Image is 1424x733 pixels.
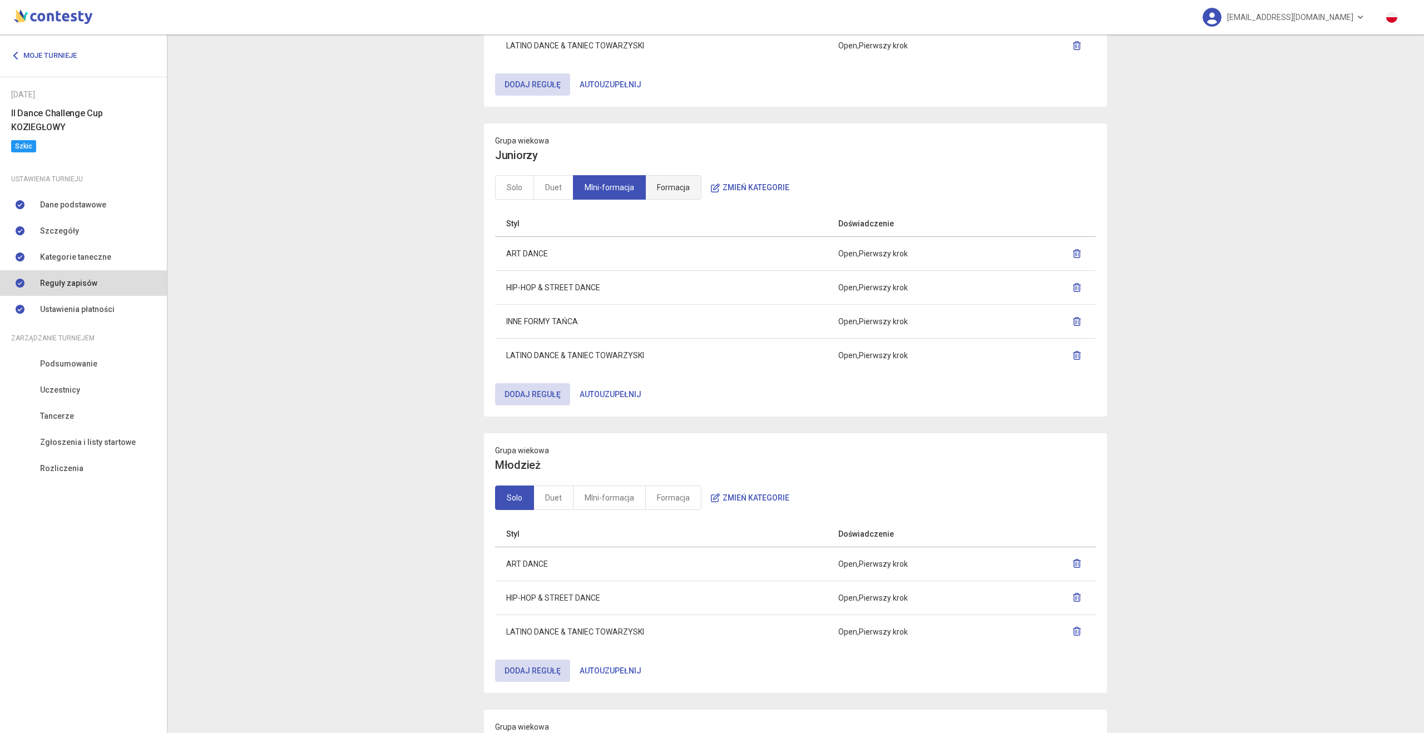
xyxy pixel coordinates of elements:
p: Grupa wiekowa [495,444,1096,457]
td: LATINO DANCE & TANIEC TOWARZYSKI [495,339,827,373]
th: Doświadczenie [827,521,1017,547]
span: Pierwszy krok [859,559,908,568]
span: Podsumowanie [40,358,97,370]
span: Reguły zapisów [40,277,97,289]
p: Grupa wiekowa [495,721,1096,733]
span: Open [838,41,859,50]
span: Zarządzanie turniejem [11,332,95,344]
a: Duet [533,175,573,200]
span: Open [838,317,859,326]
span: Szczegóły [40,225,79,237]
a: Duet [533,486,573,510]
a: Solo [495,486,534,510]
span: Open [838,593,859,602]
td: HIP-HOP & STREET DANCE [495,581,827,615]
th: Doświadczenie [827,211,1017,237]
span: Zgłoszenia i listy startowe [40,436,136,448]
span: Pierwszy krok [859,627,908,636]
span: Kategorie taneczne [40,251,111,263]
span: Uczestnicy [40,384,80,396]
button: Zmień kategorie [701,176,799,199]
button: Dodaj regułę [495,660,570,682]
td: ART DANCE [495,547,827,581]
a: Formacja [645,486,701,510]
span: Szkic [11,140,36,152]
a: Formacja [645,175,701,200]
button: Dodaj regułę [495,73,570,96]
h4: Juniorzy [495,147,1096,164]
span: Pierwszy krok [859,593,908,602]
div: Ustawienia turnieju [11,173,156,185]
th: Styl [495,521,827,547]
a: MIni-formacja [573,175,646,200]
a: MIni-formacja [573,486,646,510]
td: LATINO DANCE & TANIEC TOWARZYSKI [495,28,827,62]
span: Ustawienia płatności [40,303,115,315]
span: Rozliczenia [40,462,83,474]
button: Autouzupełnij [570,383,651,405]
h6: II Dance Challenge Cup KOZIEGŁOWY [11,106,156,134]
div: [DATE] [11,88,156,101]
span: Pierwszy krok [859,41,908,50]
span: Open [838,351,859,360]
a: Solo [495,175,534,200]
button: Zmień kategorie [701,487,799,509]
span: Open [838,627,859,636]
span: Open [838,283,859,292]
p: Grupa wiekowa [495,135,1096,147]
span: Pierwszy krok [859,351,908,360]
h4: Młodzież [495,457,1096,474]
td: HIP-HOP & STREET DANCE [495,271,827,305]
span: Open [838,249,859,258]
td: LATINO DANCE & TANIEC TOWARZYSKI [495,615,827,648]
span: Pierwszy krok [859,283,908,292]
span: Pierwszy krok [859,317,908,326]
span: Open [838,559,859,568]
span: [EMAIL_ADDRESS][DOMAIN_NAME] [1227,6,1353,29]
th: Styl [495,211,827,237]
td: INNE FORMY TAŃCA [495,305,827,339]
a: Moje turnieje [11,46,85,66]
span: Tancerze [40,410,74,422]
button: Dodaj regułę [495,383,570,405]
button: Autouzupełnij [570,73,651,96]
td: ART DANCE [495,237,827,271]
span: Dane podstawowe [40,199,106,211]
button: Autouzupełnij [570,660,651,682]
span: Pierwszy krok [859,249,908,258]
